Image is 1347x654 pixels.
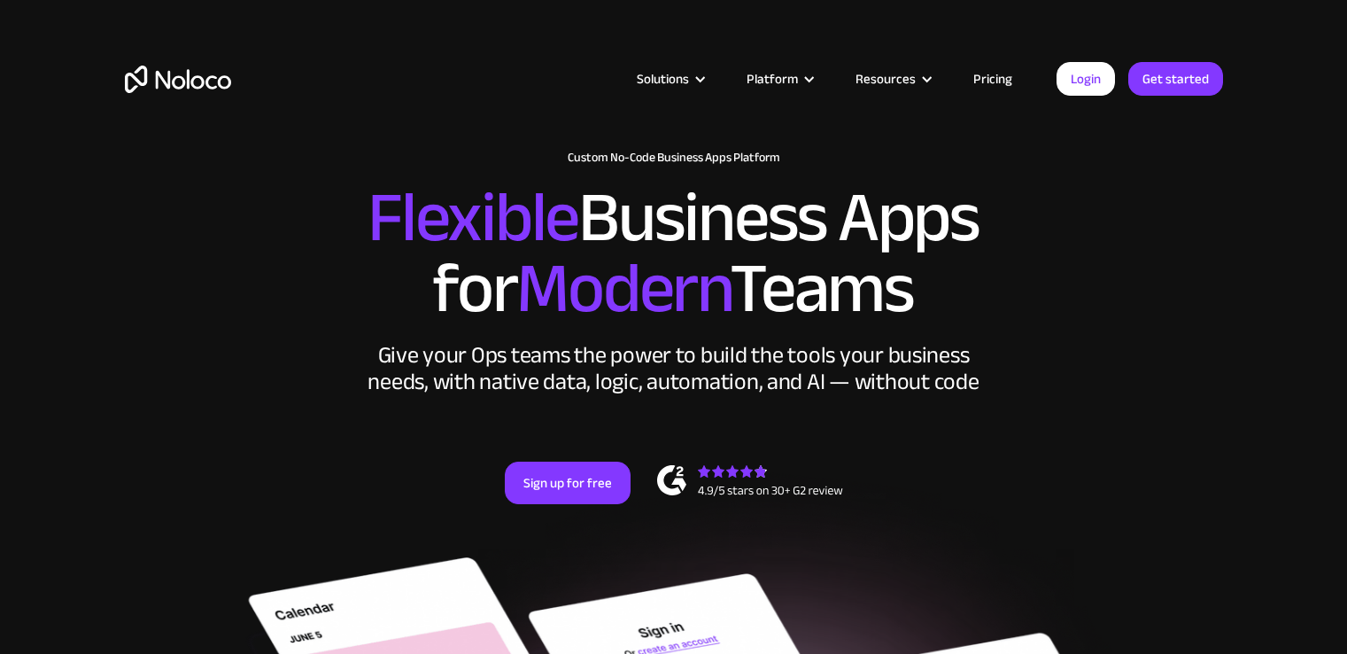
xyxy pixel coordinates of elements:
[855,67,916,90] div: Resources
[951,67,1034,90] a: Pricing
[125,183,1223,324] h2: Business Apps for Teams
[125,66,231,93] a: home
[505,462,631,504] a: Sign up for free
[368,152,578,284] span: Flexible
[516,222,730,354] span: Modern
[1128,62,1223,96] a: Get started
[724,67,833,90] div: Platform
[1057,62,1115,96] a: Login
[747,67,798,90] div: Platform
[833,67,951,90] div: Resources
[364,342,984,395] div: Give your Ops teams the power to build the tools your business needs, with native data, logic, au...
[615,67,724,90] div: Solutions
[637,67,689,90] div: Solutions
